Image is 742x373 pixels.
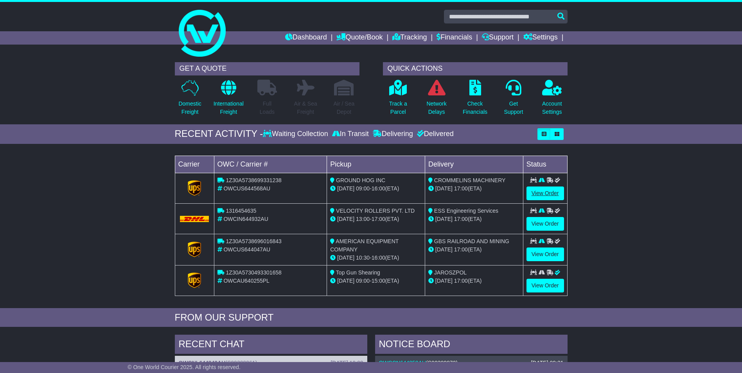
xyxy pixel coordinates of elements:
[523,156,567,173] td: Status
[526,279,564,292] a: View Order
[375,335,568,356] div: NOTICE BOARD
[175,128,263,140] div: RECENT ACTIVITY -
[223,185,270,192] span: OWCUS644568AU
[371,130,415,138] div: Delivering
[188,242,201,257] img: GetCarrierServiceLogo
[294,100,317,116] p: Air & Sea Freight
[434,177,506,183] span: CROMMELINS MACHINERY
[428,277,520,285] div: (ETA)
[389,100,407,116] p: Track a Parcel
[331,360,363,366] div: [DATE] 10:00
[428,360,456,366] span: S00309872
[334,100,355,116] p: Air / Sea Depot
[223,216,268,222] span: OWCIN644932AU
[372,255,385,261] span: 16:00
[434,208,498,214] span: ESS Engineering Services
[437,31,472,45] a: Financials
[428,185,520,193] div: (ETA)
[226,238,281,244] span: 1Z30A5738696016843
[435,278,453,284] span: [DATE]
[214,100,244,116] p: International Freight
[330,185,422,193] div: - (ETA)
[426,79,447,120] a: NetworkDelays
[372,185,385,192] span: 16:00
[128,364,241,370] span: © One World Courier 2025. All rights reserved.
[435,246,453,253] span: [DATE]
[327,156,425,173] td: Pickup
[337,278,354,284] span: [DATE]
[542,100,562,116] p: Account Settings
[226,177,281,183] span: 1Z30A5738699331238
[336,31,383,45] a: Quote/Book
[482,31,514,45] a: Support
[257,100,277,116] p: Full Loads
[223,246,270,253] span: OWCUS644047AU
[526,217,564,231] a: View Order
[531,360,563,366] div: [DATE] 09:31
[454,216,468,222] span: 17:00
[356,255,370,261] span: 10:30
[175,312,568,323] div: FROM OUR SUPPORT
[179,360,226,366] a: OWCNL644842AU
[372,216,385,222] span: 17:00
[330,238,399,253] span: AMERICAN EQUIPMENT COMPANY
[178,79,201,120] a: DomesticFreight
[523,31,558,45] a: Settings
[435,185,453,192] span: [DATE]
[337,216,354,222] span: [DATE]
[392,31,427,45] a: Tracking
[504,100,523,116] p: Get Support
[188,273,201,288] img: GetCarrierServiceLogo
[175,335,367,356] div: RECENT CHAT
[179,360,363,366] div: ( )
[434,238,509,244] span: GBS RAILROAD AND MINING
[389,79,408,120] a: Track aParcel
[226,208,256,214] span: 1316454635
[356,278,370,284] span: 09:00
[462,79,488,120] a: CheckFinancials
[214,156,327,173] td: OWC / Carrier #
[435,216,453,222] span: [DATE]
[337,255,354,261] span: [DATE]
[379,360,564,366] div: ( )
[336,177,385,183] span: GROUND HOG INC
[330,130,371,138] div: In Transit
[503,79,523,120] a: GetSupport
[178,100,201,116] p: Domestic Freight
[428,215,520,223] div: (ETA)
[434,269,467,276] span: JAROSZPOL
[454,185,468,192] span: 17:00
[227,360,255,366] span: S00309961
[223,278,269,284] span: OWCAU640255PL
[180,216,209,222] img: DHL.png
[188,180,201,196] img: GetCarrierServiceLogo
[337,185,354,192] span: [DATE]
[454,246,468,253] span: 17:00
[175,156,214,173] td: Carrier
[383,62,568,75] div: QUICK ACTIONS
[330,254,422,262] div: - (ETA)
[526,247,564,261] a: View Order
[356,185,370,192] span: 09:00
[213,79,244,120] a: InternationalFreight
[426,100,446,116] p: Network Delays
[330,277,422,285] div: - (ETA)
[336,208,415,214] span: VELOCITY ROLLERS PVT. LTD
[330,215,422,223] div: - (ETA)
[226,269,281,276] span: 1Z30A5730493301658
[372,278,385,284] span: 15:00
[454,278,468,284] span: 17:00
[356,216,370,222] span: 13:00
[415,130,454,138] div: Delivered
[463,100,487,116] p: Check Financials
[379,360,426,366] a: OWCCN644858AU
[425,156,523,173] td: Delivery
[542,79,562,120] a: AccountSettings
[526,186,564,200] a: View Order
[336,269,380,276] span: Top Gun Shearing
[175,62,359,75] div: GET A QUOTE
[263,130,330,138] div: Waiting Collection
[428,246,520,254] div: (ETA)
[285,31,327,45] a: Dashboard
